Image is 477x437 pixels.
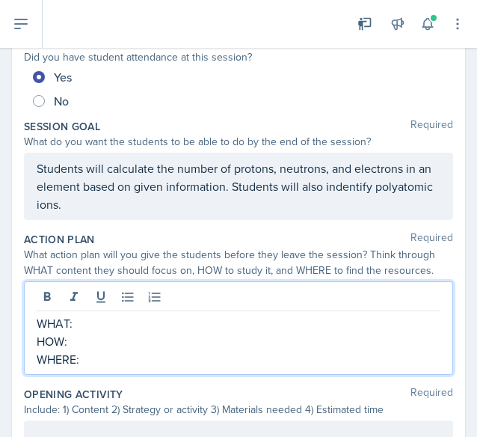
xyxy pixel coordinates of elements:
p: WHAT: [37,314,440,332]
div: What do you want the students to be able to do by the end of the session? [24,134,453,150]
span: Yes [54,70,72,85]
span: Required [410,119,453,134]
p: HOW: [37,332,440,350]
div: What action plan will you give the students before they leave the session? Think through WHAT con... [24,247,453,278]
span: Required [410,387,453,402]
p: WHERE: [37,350,440,368]
span: No [54,94,69,109]
label: Action Plan [24,232,95,247]
p: Students will calculate the number of protons, neutrons, and electrons in an element based on giv... [37,159,440,213]
label: Session Goal [24,119,100,134]
div: Did you have student attendance at this session? [24,49,453,65]
label: Opening Activity [24,387,123,402]
div: Include: 1) Content 2) Strategy or activity 3) Materials needed 4) Estimated time [24,402,453,418]
span: Required [410,232,453,247]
